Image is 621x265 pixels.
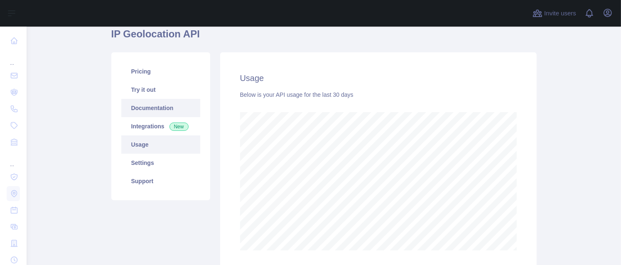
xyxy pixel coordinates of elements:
div: ... [7,151,20,168]
a: Usage [121,135,200,154]
button: Invite users [531,7,578,20]
a: Documentation [121,99,200,117]
span: New [169,123,189,131]
h2: Usage [240,72,517,84]
div: ... [7,50,20,66]
div: Below is your API usage for the last 30 days [240,91,517,99]
h1: IP Geolocation API [111,27,537,47]
a: Support [121,172,200,190]
a: Pricing [121,62,200,81]
a: Integrations New [121,117,200,135]
span: Invite users [544,9,576,18]
a: Try it out [121,81,200,99]
a: Settings [121,154,200,172]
